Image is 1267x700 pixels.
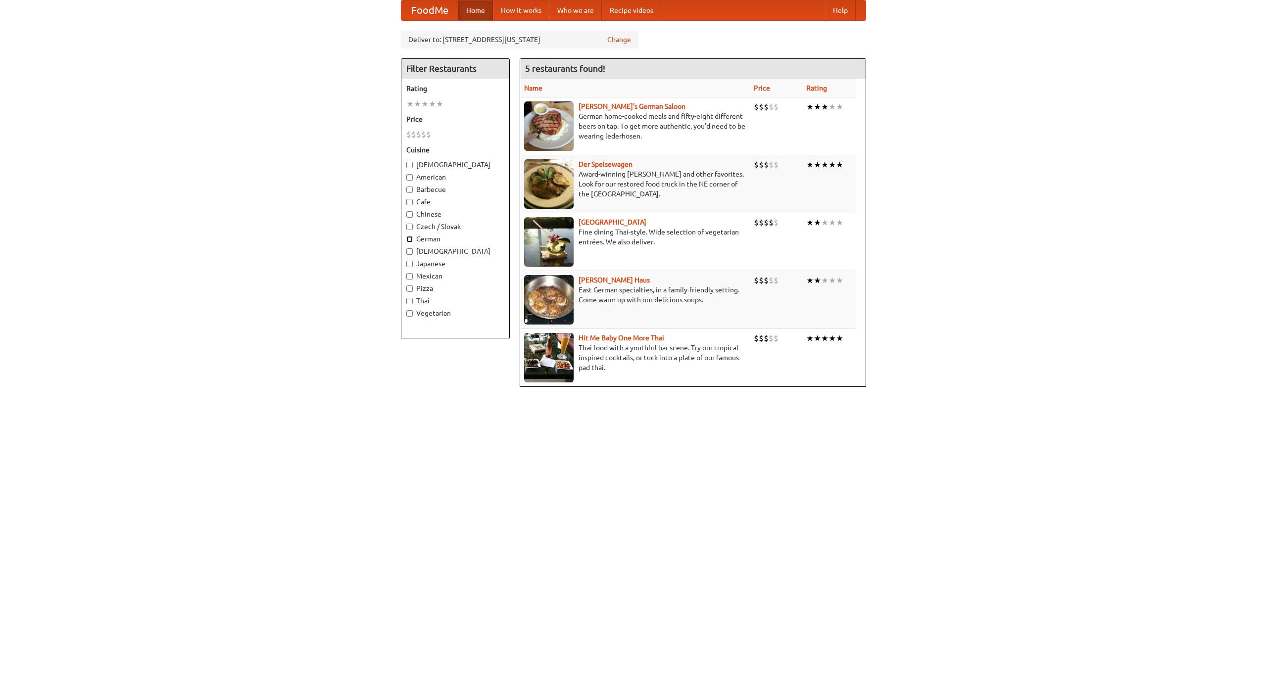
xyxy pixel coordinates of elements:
li: $ [774,333,779,344]
li: $ [769,275,774,286]
li: ★ [814,101,821,112]
li: ★ [821,159,828,170]
li: $ [764,101,769,112]
label: Chinese [406,209,504,219]
li: $ [769,101,774,112]
input: Mexican [406,273,413,280]
li: $ [759,217,764,228]
label: Japanese [406,259,504,269]
li: ★ [836,217,843,228]
li: $ [769,159,774,170]
li: ★ [821,217,828,228]
ng-pluralize: 5 restaurants found! [525,64,605,73]
li: $ [764,275,769,286]
li: ★ [806,333,814,344]
a: [PERSON_NAME] Haus [579,276,650,284]
h4: Filter Restaurants [401,59,509,79]
label: American [406,172,504,182]
li: $ [774,101,779,112]
li: $ [759,333,764,344]
li: ★ [828,159,836,170]
a: [PERSON_NAME]'s German Saloon [579,102,685,110]
li: $ [421,129,426,140]
label: Vegetarian [406,308,504,318]
div: Deliver to: [STREET_ADDRESS][US_STATE] [401,31,638,48]
label: [DEMOGRAPHIC_DATA] [406,246,504,256]
li: ★ [806,159,814,170]
li: $ [759,101,764,112]
li: $ [764,159,769,170]
li: $ [769,333,774,344]
input: Thai [406,298,413,304]
input: Japanese [406,261,413,267]
a: Who we are [549,0,602,20]
input: Czech / Slovak [406,224,413,230]
li: $ [774,159,779,170]
li: ★ [406,98,414,109]
a: Der Speisewagen [579,160,633,168]
li: $ [774,275,779,286]
a: Hit Me Baby One More Thai [579,334,664,342]
label: Barbecue [406,185,504,194]
p: Fine dining Thai-style. Wide selection of vegetarian entrées. We also deliver. [524,227,746,247]
li: ★ [821,333,828,344]
li: ★ [836,159,843,170]
p: East German specialties, in a family-friendly setting. Come warm up with our delicious soups. [524,285,746,305]
p: German home-cooked meals and fifty-eight different beers on tap. To get more authentic, you'd nee... [524,111,746,141]
li: ★ [814,217,821,228]
li: ★ [814,159,821,170]
li: $ [754,333,759,344]
img: esthers.jpg [524,101,574,151]
li: ★ [429,98,436,109]
li: $ [416,129,421,140]
label: Mexican [406,271,504,281]
li: $ [764,333,769,344]
li: $ [411,129,416,140]
h5: Price [406,114,504,124]
li: ★ [421,98,429,109]
a: FoodMe [401,0,458,20]
label: Thai [406,296,504,306]
p: Thai food with a youthful bar scene. Try our tropical inspired cocktails, or tuck into a plate of... [524,343,746,373]
a: Rating [806,84,827,92]
li: ★ [828,275,836,286]
li: $ [759,275,764,286]
li: ★ [836,101,843,112]
label: [DEMOGRAPHIC_DATA] [406,160,504,170]
li: $ [769,217,774,228]
li: ★ [828,101,836,112]
input: [DEMOGRAPHIC_DATA] [406,248,413,255]
li: ★ [806,275,814,286]
li: ★ [836,275,843,286]
li: ★ [821,101,828,112]
input: Chinese [406,211,413,218]
li: $ [754,101,759,112]
li: $ [774,217,779,228]
input: [DEMOGRAPHIC_DATA] [406,162,413,168]
a: Home [458,0,493,20]
input: Barbecue [406,187,413,193]
li: ★ [814,275,821,286]
img: babythai.jpg [524,333,574,382]
li: $ [754,217,759,228]
li: ★ [436,98,443,109]
a: [GEOGRAPHIC_DATA] [579,218,646,226]
a: Recipe videos [602,0,661,20]
li: ★ [828,217,836,228]
li: ★ [414,98,421,109]
li: $ [764,217,769,228]
input: Cafe [406,199,413,205]
input: German [406,236,413,242]
img: speisewagen.jpg [524,159,574,209]
a: Name [524,84,542,92]
label: Cafe [406,197,504,207]
li: $ [406,129,411,140]
img: satay.jpg [524,217,574,267]
li: ★ [806,217,814,228]
li: $ [754,159,759,170]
